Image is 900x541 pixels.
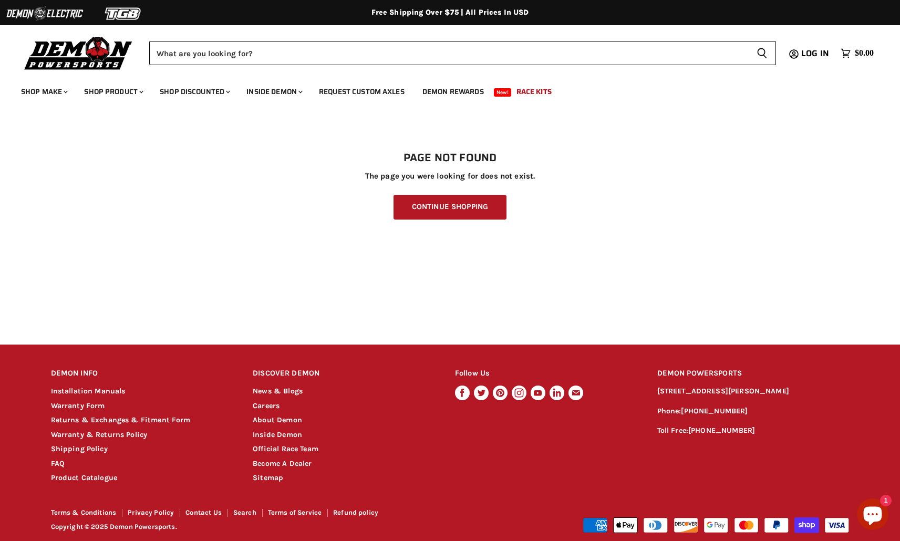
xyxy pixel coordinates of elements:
a: Become A Dealer [253,459,312,468]
h2: Follow Us [455,361,637,386]
img: Demon Powersports [21,34,136,71]
a: Search [233,508,256,516]
a: Privacy Policy [128,508,174,516]
a: Request Custom Axles [311,81,412,102]
img: TGB Logo 2 [84,4,163,24]
a: Returns & Exchanges & Fitment Form [51,415,191,424]
p: Copyright © 2025 Demon Powersports. [51,523,451,531]
a: Inside Demon [253,430,302,439]
p: Phone: [657,405,850,418]
a: FAQ [51,459,65,468]
div: Free Shipping Over $75 | All Prices In USD [30,8,871,17]
h2: DEMON INFO [51,361,233,386]
a: Warranty & Returns Policy [51,430,148,439]
a: Shop Discounted [152,81,236,102]
a: [PHONE_NUMBER] [681,407,748,415]
a: [PHONE_NUMBER] [688,426,755,435]
a: $0.00 [835,46,879,61]
a: Log in [796,49,835,58]
span: Log in [801,47,829,60]
p: Toll Free: [657,425,850,437]
a: Careers [253,401,280,410]
ul: Main menu [13,77,871,102]
a: Shipping Policy [51,444,108,453]
span: $0.00 [855,48,874,58]
a: Demon Rewards [415,81,492,102]
p: The page you were looking for does not exist. [51,172,850,181]
a: Inside Demon [239,81,309,102]
a: Race Kits [509,81,560,102]
a: Contact Us [185,508,222,516]
p: [STREET_ADDRESS][PERSON_NAME] [657,386,850,398]
input: Search [149,41,748,65]
h2: DEMON POWERSPORTS [657,361,850,386]
span: New! [494,88,512,97]
inbox-online-store-chat: Shopify online store chat [854,498,892,533]
a: Warranty Form [51,401,105,410]
a: About Demon [253,415,302,424]
h1: Page not found [51,152,850,164]
form: Product [149,41,776,65]
a: Sitemap [253,473,283,482]
h2: DISCOVER DEMON [253,361,435,386]
a: Installation Manuals [51,387,126,396]
nav: Footer [51,509,451,520]
a: Terms & Conditions [51,508,117,516]
a: Continue Shopping [394,195,506,220]
a: Refund policy [333,508,378,516]
a: News & Blogs [253,387,303,396]
a: Product Catalogue [51,473,118,482]
button: Search [748,41,776,65]
img: Demon Electric Logo 2 [5,4,84,24]
a: Official Race Team [253,444,318,453]
a: Terms of Service [268,508,322,516]
a: Shop Make [13,81,74,102]
a: Shop Product [76,81,150,102]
